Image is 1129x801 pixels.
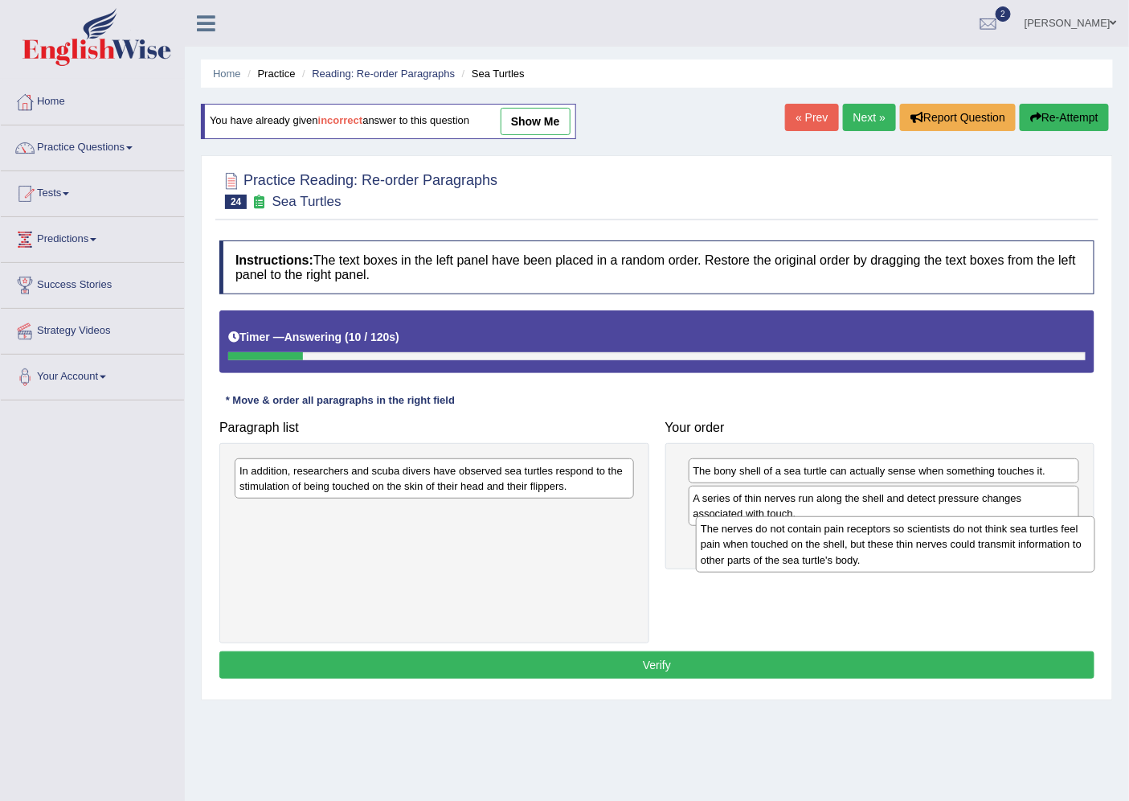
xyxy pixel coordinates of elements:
[219,169,497,209] h2: Practice Reading: Re-order Paragraphs
[395,331,399,343] b: )
[219,240,1094,294] h4: The text boxes in the left panel have been placed in a random order. Restore the original order b...
[689,486,1080,526] div: A series of thin nerves run along the shell and detect pressure changes associated with touch.
[219,651,1094,679] button: Verify
[243,66,295,81] li: Practice
[272,194,342,209] small: Sea Turtles
[843,104,896,131] a: Next »
[219,393,461,409] div: * Move & order all paragraphs in the right field
[785,104,838,131] a: « Prev
[284,331,342,343] b: Answering
[900,104,1016,131] button: Report Question
[1,263,184,303] a: Success Stories
[689,458,1080,483] div: The bony shell of a sea turtle can actually sense when something touches it.
[312,68,455,80] a: Reading: Re-order Paragraphs
[318,115,363,127] b: incorrect
[1020,104,1109,131] button: Re-Attempt
[501,108,571,135] a: show me
[345,331,349,343] b: (
[665,421,1095,435] h4: Your order
[219,421,649,435] h4: Paragraph list
[349,331,395,343] b: 10 / 120s
[1,355,184,395] a: Your Account
[235,253,313,267] b: Instructions:
[251,195,268,210] small: Exam occurring question
[213,68,241,80] a: Home
[996,6,1012,22] span: 2
[201,104,576,139] div: You have already given answer to this question
[458,66,525,81] li: Sea Turtles
[1,171,184,212] a: Tests
[696,516,1094,573] div: The nerves do not contain pain receptors so scientists do not think sea turtles feel pain when to...
[1,80,184,120] a: Home
[228,331,399,343] h5: Timer —
[1,217,184,257] a: Predictions
[235,458,634,499] div: In addition, researchers and scuba divers have observed sea turtles respond to the stimulation of...
[1,309,184,349] a: Strategy Videos
[225,195,247,209] span: 24
[1,125,184,166] a: Practice Questions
